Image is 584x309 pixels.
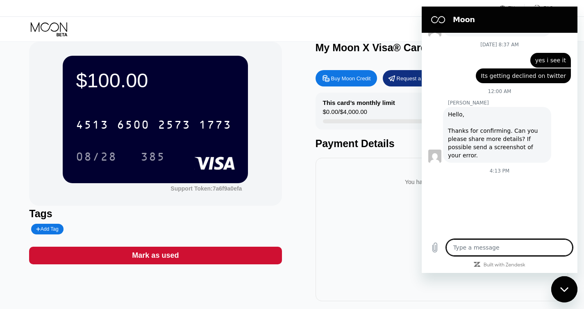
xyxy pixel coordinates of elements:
[199,119,232,132] div: 1773
[158,119,191,132] div: 2573
[29,208,282,220] div: Tags
[500,4,525,12] div: EN
[134,146,171,167] div: 385
[132,251,179,260] div: Mark as used
[316,70,377,86] div: Buy Moon Credit
[331,75,371,82] div: Buy Moon Credit
[397,75,440,82] div: Request a Refund
[117,119,150,132] div: 6500
[170,185,242,192] div: Support Token: 7a6f9a0efa
[70,146,123,167] div: 08/28
[508,5,515,11] div: EN
[551,276,577,302] iframe: Button to launch messaging window, conversation in progress
[71,114,236,135] div: 4513650025731773
[383,70,444,86] div: Request a Refund
[170,185,242,192] div: Support Token:7a6f9a0efa
[543,5,553,11] div: FAQ
[316,138,568,150] div: Payment Details
[36,226,58,232] div: Add Tag
[322,170,561,193] div: You have no transactions yet
[525,4,553,12] div: FAQ
[76,151,117,164] div: 08/28
[31,224,63,234] div: Add Tag
[29,247,282,264] div: Mark as used
[323,108,367,119] div: $0.00 / $4,000.00
[316,42,427,54] div: My Moon X Visa® Card
[141,151,165,164] div: 385
[422,7,577,273] iframe: Messaging window
[76,69,235,92] div: $100.00
[323,99,395,106] div: This card’s monthly limit
[76,119,109,132] div: 4513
